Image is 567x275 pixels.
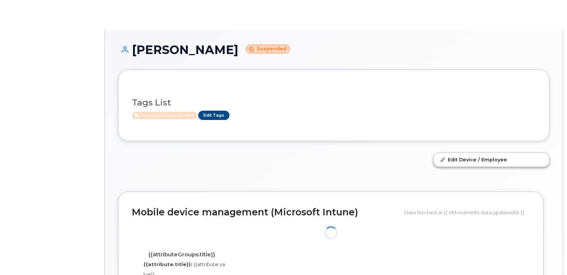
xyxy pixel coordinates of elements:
[434,153,549,166] a: Edit Device / Employee
[132,98,536,107] h3: Tags List
[198,111,229,120] a: Edit Tags
[132,207,399,218] h2: Mobile device management (Microsoft Intune)
[246,45,290,53] small: Suspended
[118,43,549,56] h1: [PERSON_NAME]
[143,261,192,268] label: {{attribute.title}}:
[404,205,530,219] div: Data fetched at {{ VM.mdmInfo.data.updatedAt }}
[132,112,197,119] span: Active
[137,252,226,258] h4: {{attributeGroups.title}}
